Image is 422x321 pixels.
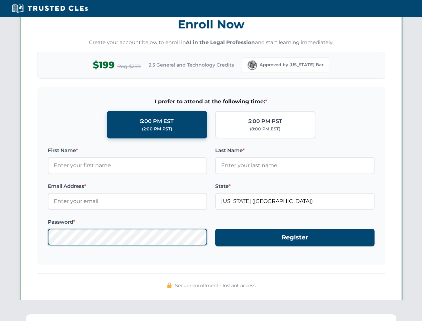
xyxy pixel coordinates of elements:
[215,157,375,174] input: Enter your last name
[117,63,141,71] span: Reg $299
[248,61,257,70] img: Florida Bar
[48,193,207,210] input: Enter your email
[250,126,280,132] div: (8:00 PM EST)
[186,39,255,45] strong: AI in the Legal Profession
[175,282,256,289] span: Secure enrollment • Instant access
[215,146,375,154] label: Last Name
[48,218,207,226] label: Password
[10,3,90,13] img: Trusted CLEs
[248,117,282,126] div: 5:00 PM PST
[260,62,323,68] span: Approved by [US_STATE] Bar
[142,126,172,132] div: (2:00 PM PST)
[215,193,375,210] input: Florida (FL)
[48,157,207,174] input: Enter your first name
[215,182,375,190] label: State
[37,14,385,35] h3: Enroll Now
[48,182,207,190] label: Email Address
[48,97,375,106] span: I prefer to attend at the following time:
[140,117,174,126] div: 5:00 PM EST
[37,39,385,46] p: Create your account below to enroll in and start learning immediately.
[48,146,207,154] label: First Name
[215,229,375,246] button: Register
[93,58,115,73] span: $199
[149,61,234,69] span: 2.5 General and Technology Credits
[167,283,172,288] img: 🔒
